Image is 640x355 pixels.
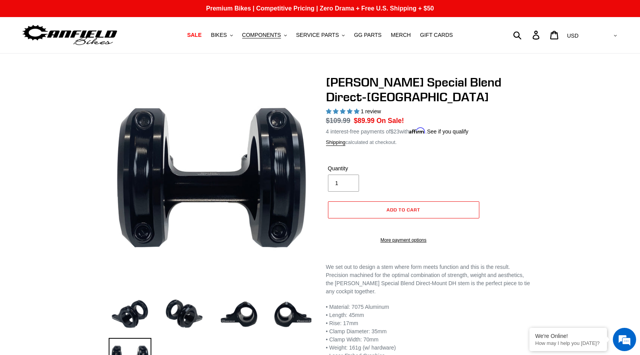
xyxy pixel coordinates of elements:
[535,340,601,346] p: How may I help you today?
[517,26,537,43] input: Search
[326,263,532,296] p: We set out to design a stem where form meets function and this is the result. Precision machined ...
[427,128,468,135] a: See if you qualify - Learn more about Affirm Financing (opens in modal)
[242,32,281,38] span: COMPONENTS
[187,32,201,38] span: SALE
[326,75,532,105] h1: [PERSON_NAME] Special Blend Direct-[GEOGRAPHIC_DATA]
[217,293,260,336] img: Load image into Gallery viewer, Canfield Special Blend Direct-Mount DH Stem
[292,30,349,40] button: SERVICE PARTS
[109,293,151,336] img: Load image into Gallery viewer, Canfield Special Blend Direct-Mount DH Stem
[328,237,479,244] a: More payment options
[387,207,420,213] span: Add to cart
[376,116,404,126] span: On Sale!
[163,293,206,336] img: Load image into Gallery viewer, Canfield Special Blend Direct-Mount DH Stem
[211,32,227,38] span: BIKES
[354,32,382,38] span: GG PARTS
[354,117,375,125] span: $89.99
[183,30,205,40] a: SALE
[361,108,381,114] span: 1 review
[326,139,532,146] div: calculated at checkout.
[409,127,425,134] span: Affirm
[326,117,350,125] s: $109.99
[207,30,236,40] button: BIKES
[326,108,361,114] span: 5.00 stars
[535,333,601,339] div: We're Online!
[238,30,291,40] button: COMPONENTS
[296,32,339,38] span: SERVICE PARTS
[21,23,118,47] img: Canfield Bikes
[350,30,385,40] a: GG PARTS
[328,165,402,173] label: Quantity
[420,32,453,38] span: GIFT CARDS
[328,201,479,218] button: Add to cart
[387,30,415,40] a: MERCH
[416,30,457,40] a: GIFT CARDS
[326,139,346,146] a: Shipping
[390,128,399,135] span: $23
[326,126,468,136] p: 4 interest-free payments of with .
[272,293,314,336] img: Load image into Gallery viewer, Canfield Special Blend Direct-Mount DH Stem
[391,32,411,38] span: MERCH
